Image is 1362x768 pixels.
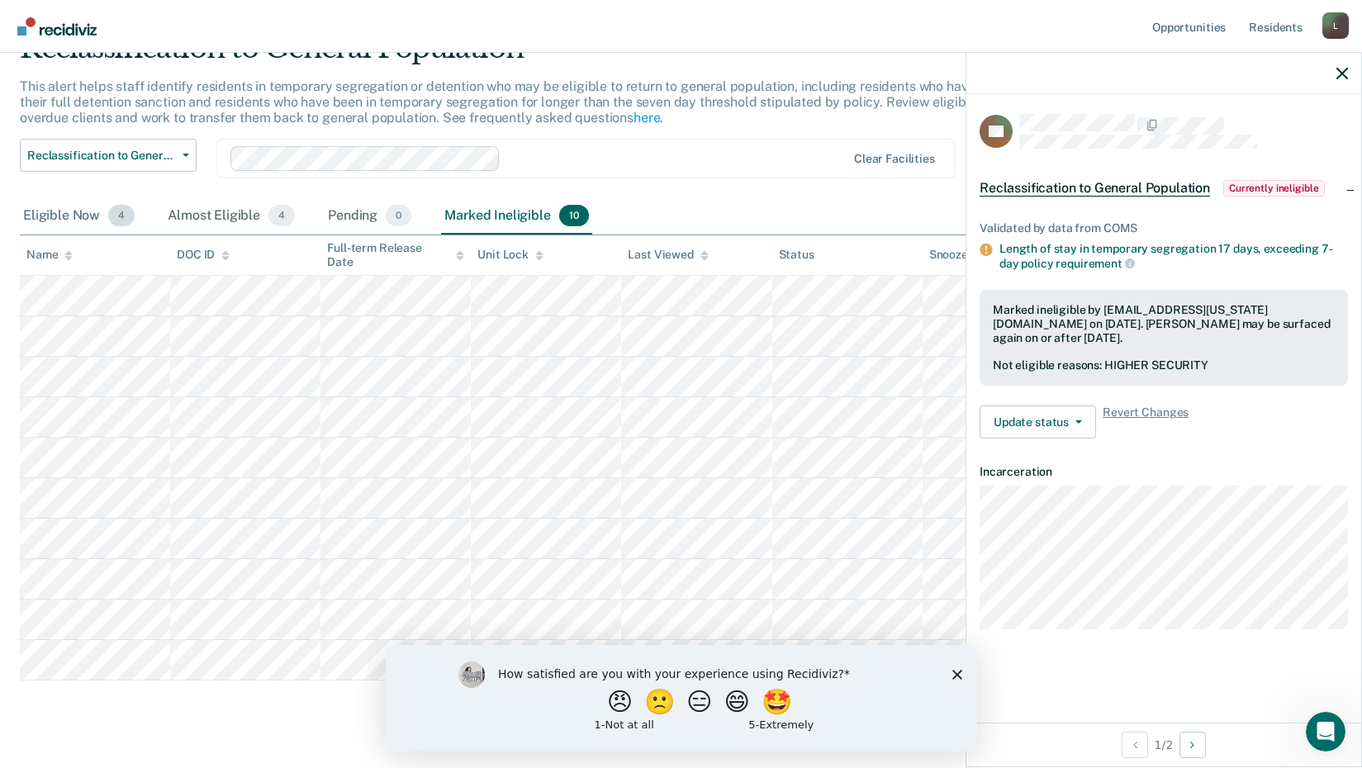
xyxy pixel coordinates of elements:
div: Eligible Now [20,198,138,235]
div: Pending [325,198,415,235]
dt: Incarceration [980,465,1348,479]
div: Almost Eligible [164,198,298,235]
div: Status [779,248,814,262]
div: Snooze ends in [929,248,1023,262]
p: This alert helps staff identify residents in temporary segregation or detention who may be eligib... [20,78,1018,126]
div: 1 / 2 [966,723,1361,766]
button: Next Opportunity [1179,732,1206,758]
div: Reclassification to General Population [20,31,1042,78]
iframe: Intercom live chat [1306,712,1345,751]
div: Marked ineligible by [EMAIL_ADDRESS][US_STATE][DOMAIN_NAME] on [DATE]. [PERSON_NAME] may be surfa... [993,303,1335,344]
div: Reclassification to General PopulationCurrently ineligible [966,162,1361,215]
button: Profile dropdown button [1322,12,1349,39]
div: Not eligible reasons: HIGHER SECURITY [993,358,1335,372]
div: Last Viewed [628,248,708,262]
span: 0 [386,205,411,226]
span: Reclassification to General Population [980,180,1210,197]
div: Marked Ineligible [441,198,591,235]
span: Reclassification to General Population [27,149,176,163]
a: here [634,110,660,126]
span: 4 [108,205,135,226]
span: Currently ineligible [1223,180,1325,197]
span: 4 [268,205,295,226]
div: DOC ID [177,248,230,262]
button: Update status [980,405,1096,439]
span: 10 [559,205,589,226]
div: Name [26,248,73,262]
img: Recidiviz [17,17,97,36]
span: Revert Changes [1103,405,1189,439]
div: L [1322,12,1349,39]
div: Unit Lock [477,248,543,262]
div: Full-term Release Date [327,241,464,269]
iframe: Survey by Kim from Recidiviz [386,645,977,751]
div: Length of stay in temporary segregation 17 days, exceeding 7-day policy requirement [999,242,1348,270]
div: Validated by data from COMS [980,221,1348,235]
div: Clear facilities [854,152,935,166]
button: Previous Opportunity [1122,732,1148,758]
